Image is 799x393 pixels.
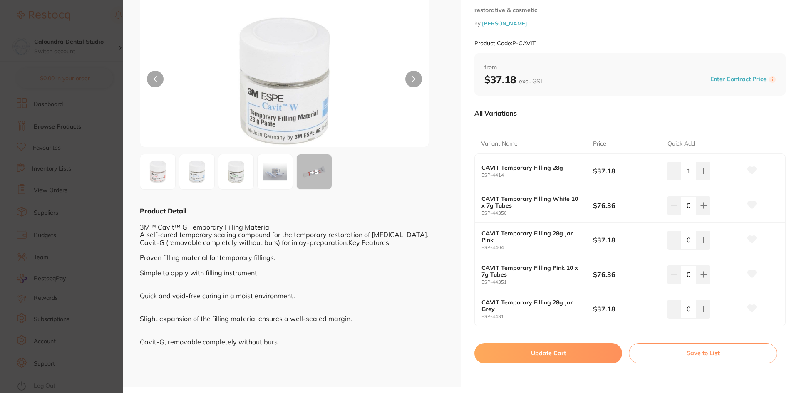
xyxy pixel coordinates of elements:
b: $37.18 [593,166,660,175]
button: +5 [296,154,332,190]
b: $76.36 [593,270,660,279]
small: ESP-4414 [481,173,593,178]
small: restorative & cosmetic [474,7,786,14]
img: NDE0LmpwZw [182,157,212,187]
img: Profile image for Restocq [19,15,32,28]
img: NDM1MC5qcGc [260,157,290,187]
i: Discount will be applied on the supplier’s end. [36,70,143,85]
img: NDMxLmpwZw [221,157,251,187]
div: + 5 [297,154,332,189]
b: CAVIT Temporary Filling White 10 x 7g Tubes [481,195,582,209]
a: [PERSON_NAME] [482,20,527,27]
div: message notification from Restocq, Just now. Hi Gary, Choose a greener path in healthcare! 🌱Get 2... [12,7,154,154]
small: Product Code: P-CAVIT [474,40,536,47]
button: Save to List [629,343,777,363]
b: CAVIT Temporary Filling 28g [481,164,582,171]
div: Message content [36,13,148,138]
p: All Variations [474,109,517,117]
button: Update Cart [474,343,622,363]
small: ESP-4431 [481,314,593,319]
p: Message from Restocq, sent Just now [36,141,148,148]
small: by [474,20,786,27]
b: $37.18 [484,73,543,86]
small: ESP-4404 [481,245,593,250]
img: NDE0LmpwZw [198,15,371,147]
b: $37.18 [593,235,660,245]
p: Variant Name [481,140,518,148]
b: $76.36 [593,201,660,210]
p: Quick Add [667,140,695,148]
div: 3M™ Cavit™ G Temporary Filling Material A self-cured temporary sealing compound for the temporary... [140,215,444,353]
b: Product Detail [140,207,186,215]
span: from [484,63,776,72]
b: CAVIT Temporary Filling 28g Jar Pink [481,230,582,243]
div: 🌱Get 20% off all RePractice products on Restocq until [DATE]. Simply head to Browse Products and ... [36,37,148,87]
b: CAVIT Temporary Filling Pink 10 x 7g Tubes [481,264,582,278]
span: excl. GST [519,77,543,85]
p: Price [593,140,606,148]
b: $37.18 [593,304,660,314]
img: NDA0LmpwZw [143,157,173,187]
small: ESP-44350 [481,210,593,216]
button: Enter Contract Price [708,75,769,83]
label: i [769,76,776,83]
b: CAVIT Temporary Filling 28g Jar Grey [481,299,582,312]
div: Hi [PERSON_NAME], [36,13,148,21]
small: ESP-44351 [481,279,593,285]
div: Choose a greener path in healthcare! [36,25,148,33]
